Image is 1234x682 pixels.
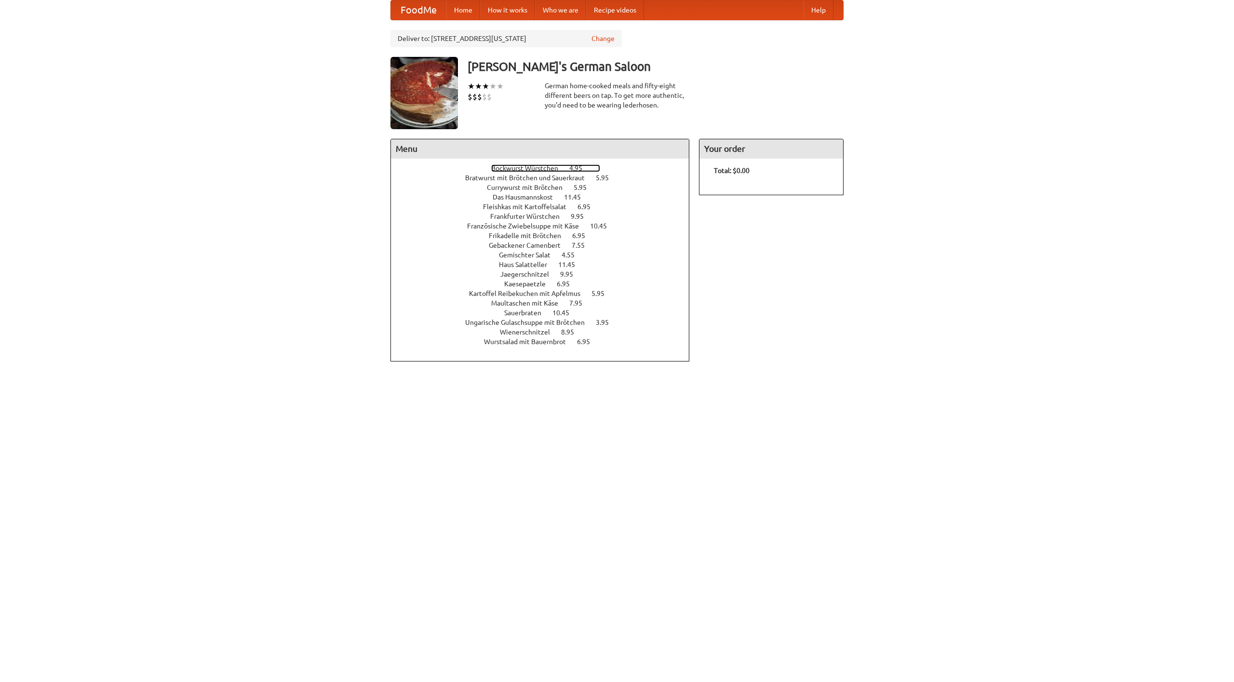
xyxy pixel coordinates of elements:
[391,139,689,159] h4: Menu
[483,203,576,211] span: Fleishkas mit Kartoffelsalat
[496,81,504,92] li: ★
[504,309,551,317] span: Sauerbraten
[574,184,596,191] span: 5.95
[468,57,844,76] h3: [PERSON_NAME]'s German Saloon
[487,184,604,191] a: Currywurst mit Brötchen 5.95
[468,81,475,92] li: ★
[489,232,571,240] span: Frikadelle mit Brötchen
[483,203,608,211] a: Fleishkas mit Kartoffelsalat 6.95
[714,167,750,174] b: Total: $0.00
[572,232,595,240] span: 6.95
[391,0,446,20] a: FoodMe
[469,290,590,297] span: Kartoffel Reibekuchen mit Apfelmus
[590,222,617,230] span: 10.45
[569,299,592,307] span: 7.95
[500,328,560,336] span: Wienerschnitzel
[804,0,833,20] a: Help
[586,0,644,20] a: Recipe videos
[489,81,496,92] li: ★
[545,81,689,110] div: German home-cooked meals and fifty-eight different beers on tap. To get more authentic, you'd nee...
[499,261,593,268] a: Haus Salatteller 11.45
[504,280,588,288] a: Kaesepaetzle 6.95
[500,270,591,278] a: Jaegerschnitzel 9.95
[469,290,622,297] a: Kartoffel Reibekuchen mit Apfelmus 5.95
[490,213,602,220] a: Frankfurter Würstchen 9.95
[596,319,618,326] span: 3.95
[535,0,586,20] a: Who we are
[562,251,584,259] span: 4.55
[552,309,579,317] span: 10.45
[499,251,560,259] span: Gemischter Salat
[484,338,576,346] span: Wurstsalad mit Bauernbrot
[564,193,590,201] span: 11.45
[572,241,594,249] span: 7.55
[487,184,572,191] span: Currywurst mit Brötchen
[468,92,472,102] li: $
[465,174,594,182] span: Bratwurst mit Brötchen und Sauerkraut
[467,222,625,230] a: Französische Zwiebelsuppe mit Käse 10.45
[561,328,584,336] span: 8.95
[591,34,615,43] a: Change
[569,164,592,172] span: 4.95
[465,319,594,326] span: Ungarische Gulaschsuppe mit Brötchen
[489,232,603,240] a: Frikadelle mit Brötchen 6.95
[490,213,569,220] span: Frankfurter Würstchen
[465,174,627,182] a: Bratwurst mit Brötchen und Sauerkraut 5.95
[493,193,563,201] span: Das Hausmannskost
[499,261,557,268] span: Haus Salatteller
[577,203,600,211] span: 6.95
[577,338,600,346] span: 6.95
[484,338,608,346] a: Wurstsalad mit Bauernbrot 6.95
[491,299,600,307] a: Maultaschen mit Käse 7.95
[504,280,555,288] span: Kaesepaetzle
[491,299,568,307] span: Maultaschen mit Käse
[571,213,593,220] span: 9.95
[477,92,482,102] li: $
[493,193,599,201] a: Das Hausmannskost 11.45
[491,164,568,172] span: Bockwurst Würstchen
[467,222,589,230] span: Französische Zwiebelsuppe mit Käse
[504,309,587,317] a: Sauerbraten 10.45
[699,139,843,159] h4: Your order
[560,270,583,278] span: 9.95
[482,81,489,92] li: ★
[500,270,559,278] span: Jaegerschnitzel
[487,92,492,102] li: $
[390,30,622,47] div: Deliver to: [STREET_ADDRESS][US_STATE]
[390,57,458,129] img: angular.jpg
[480,0,535,20] a: How it works
[465,319,627,326] a: Ungarische Gulaschsuppe mit Brötchen 3.95
[482,92,487,102] li: $
[475,81,482,92] li: ★
[489,241,570,249] span: Gebackener Camenbert
[557,280,579,288] span: 6.95
[489,241,603,249] a: Gebackener Camenbert 7.55
[500,328,592,336] a: Wienerschnitzel 8.95
[446,0,480,20] a: Home
[558,261,585,268] span: 11.45
[596,174,618,182] span: 5.95
[591,290,614,297] span: 5.95
[499,251,592,259] a: Gemischter Salat 4.55
[491,164,600,172] a: Bockwurst Würstchen 4.95
[472,92,477,102] li: $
